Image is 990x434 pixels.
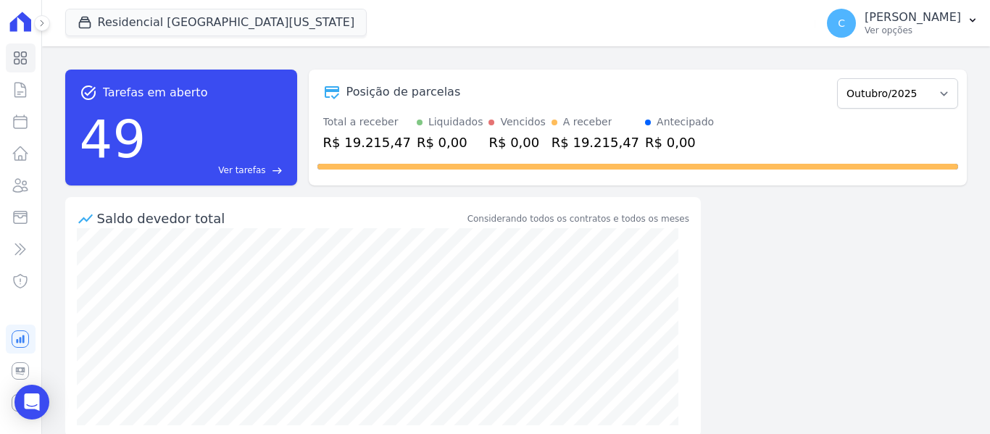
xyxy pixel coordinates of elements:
[865,10,961,25] p: [PERSON_NAME]
[552,133,639,152] div: R$ 19.215,47
[417,133,483,152] div: R$ 0,00
[103,84,208,101] span: Tarefas em aberto
[645,133,714,152] div: R$ 0,00
[323,114,411,130] div: Total a receber
[500,114,545,130] div: Vencidos
[428,114,483,130] div: Liquidados
[272,165,283,176] span: east
[80,101,146,177] div: 49
[346,83,461,101] div: Posição de parcelas
[218,164,265,177] span: Ver tarefas
[838,18,845,28] span: C
[657,114,714,130] div: Antecipado
[80,84,97,101] span: task_alt
[97,209,465,228] div: Saldo devedor total
[323,133,411,152] div: R$ 19.215,47
[488,133,545,152] div: R$ 0,00
[65,9,367,36] button: Residencial [GEOGRAPHIC_DATA][US_STATE]
[151,164,282,177] a: Ver tarefas east
[467,212,689,225] div: Considerando todos os contratos e todos os meses
[14,385,49,420] div: Open Intercom Messenger
[865,25,961,36] p: Ver opções
[815,3,990,43] button: C [PERSON_NAME] Ver opções
[563,114,612,130] div: A receber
